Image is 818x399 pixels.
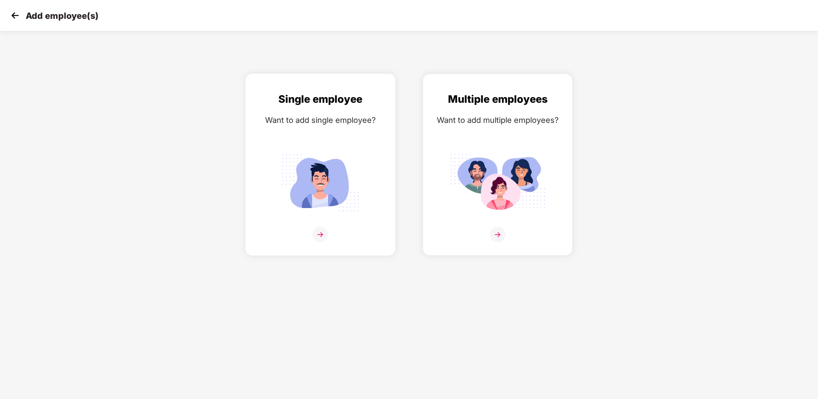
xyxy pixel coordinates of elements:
p: Add employee(s) [26,11,99,21]
img: svg+xml;base64,PHN2ZyB4bWxucz0iaHR0cDovL3d3dy53My5vcmcvMjAwMC9zdmciIHdpZHRoPSIzMCIgaGVpZ2h0PSIzMC... [9,9,21,22]
div: Multiple employees [432,91,564,107]
img: svg+xml;base64,PHN2ZyB4bWxucz0iaHR0cDovL3d3dy53My5vcmcvMjAwMC9zdmciIGlkPSJTaW5nbGVfZW1wbG95ZWUiIH... [272,149,368,216]
img: svg+xml;base64,PHN2ZyB4bWxucz0iaHR0cDovL3d3dy53My5vcmcvMjAwMC9zdmciIHdpZHRoPSIzNiIgaGVpZ2h0PSIzNi... [490,227,505,242]
div: Want to add single employee? [254,114,386,126]
img: svg+xml;base64,PHN2ZyB4bWxucz0iaHR0cDovL3d3dy53My5vcmcvMjAwMC9zdmciIHdpZHRoPSIzNiIgaGVpZ2h0PSIzNi... [313,227,328,242]
div: Single employee [254,91,386,107]
img: svg+xml;base64,PHN2ZyB4bWxucz0iaHR0cDovL3d3dy53My5vcmcvMjAwMC9zdmciIGlkPSJNdWx0aXBsZV9lbXBsb3llZS... [450,149,546,216]
div: Want to add multiple employees? [432,114,564,126]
